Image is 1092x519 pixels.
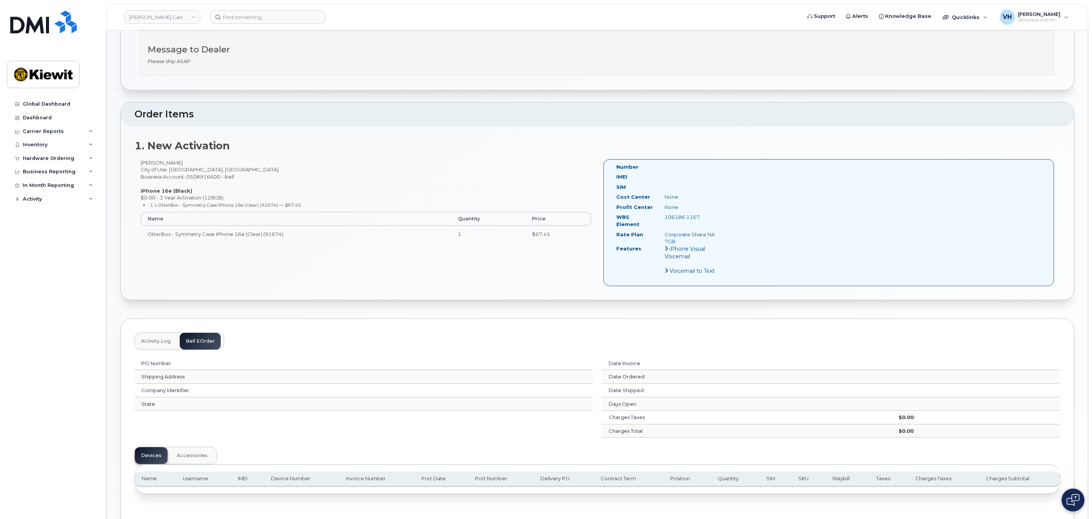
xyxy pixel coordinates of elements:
[616,204,653,211] label: Profit Center
[908,472,979,487] th: Charges Taxes
[124,10,200,24] a: Kiewit Canada Inc
[135,357,510,370] td: PO Number
[852,13,868,20] span: Alerts
[415,472,468,487] th: Port Date
[135,109,1060,120] h2: Order Items
[602,424,892,438] td: Charges Total
[135,370,510,384] td: Shipping Address
[602,397,892,411] td: Days Open
[525,226,591,242] td: $67.45
[1018,11,1060,17] span: [PERSON_NAME]
[937,9,993,25] div: Quicklinks
[148,58,1047,65] p: Please ship ASAP
[616,231,643,238] label: Rate Plan
[468,472,533,487] th: Port Number
[1067,494,1079,506] img: Open chat
[141,212,451,226] th: Name
[994,9,1074,25] div: Valerie Henderson
[869,472,908,487] th: Taxes
[616,214,653,228] label: WBS Element
[602,411,892,424] td: Charges Taxes
[979,472,1060,487] th: Charges Subtotal
[663,472,711,487] th: Position
[135,384,510,397] td: Company Identifier
[1003,13,1012,22] span: VH
[339,472,415,487] th: Invoice Number
[885,13,931,20] span: Knowledge Base
[135,472,176,487] th: Name
[148,45,1047,54] h3: Message to Dealer
[874,9,937,24] a: Knowledge Base
[616,245,641,252] label: Features
[616,184,626,191] label: SIM
[135,159,597,249] div: [PERSON_NAME] City of Use: [GEOGRAPHIC_DATA], [GEOGRAPHIC_DATA] Business Account: 0508916600 - Be...
[711,472,760,487] th: Quantity
[141,226,451,242] td: OtterBox - Symmetry Case iPhone 16e (Clear) (91674)
[659,204,726,211] div: None
[899,414,914,420] strong: $0.00
[533,472,594,487] th: Delivery PO
[602,357,892,370] td: Date Invoice
[135,139,230,152] strong: 1. New Activation
[141,338,171,344] span: Activity Log
[616,163,638,171] label: Number
[150,202,301,208] small: 1 x OtterBox - Symmetry Case iPhone 16e (Clear) (91674) — $67.45
[616,173,627,180] label: IMEI
[451,226,525,242] td: 1
[952,14,980,20] span: Quicklinks
[825,472,869,487] th: Waybill
[814,13,835,20] span: Support
[141,188,192,194] strong: iPhone 16e (Black)
[177,453,207,459] span: Accessories
[451,212,525,226] th: Quantity
[616,193,650,201] label: Cost Center
[669,267,715,274] span: Voicemail to Text
[176,472,231,487] th: Username
[231,472,264,487] th: IMEI
[264,472,339,487] th: Device Number
[802,9,840,24] a: Support
[525,212,591,226] th: Price
[602,384,892,397] td: Date Shipped
[602,370,892,384] td: Date Ordered
[659,193,726,201] div: None
[135,397,510,411] td: State
[659,214,726,221] div: 106186.1167
[899,428,914,434] strong: $0.00
[1018,17,1060,23] span: Wireless Admin
[665,245,705,260] span: iPhone Visual Voicemail
[791,472,825,487] th: SKU
[594,472,663,487] th: Contract Term
[760,472,791,487] th: SIM
[210,10,325,24] input: Find something...
[659,231,726,245] div: Corporate Share NA 7GB
[840,9,874,24] a: Alerts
